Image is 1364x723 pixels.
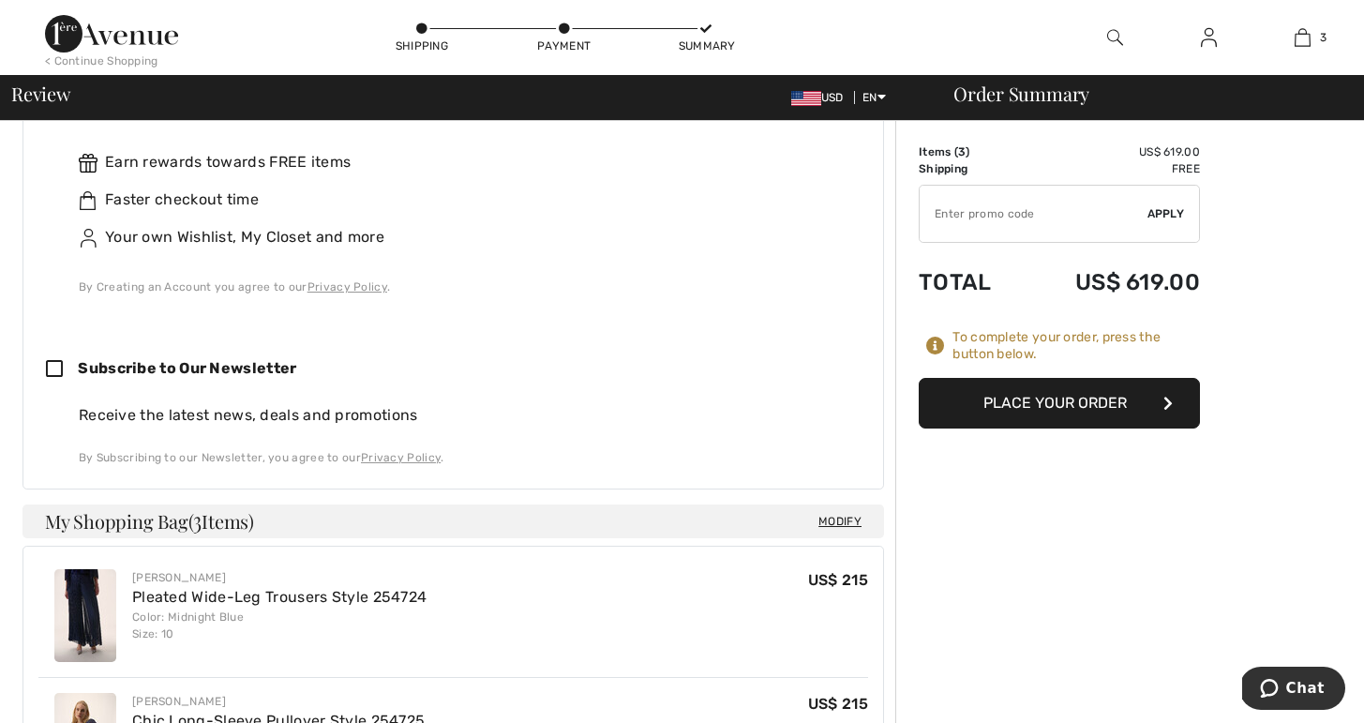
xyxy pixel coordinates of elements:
[1295,26,1311,49] img: My Bag
[919,160,1022,177] td: Shipping
[54,569,116,662] img: Pleated Wide-Leg Trousers Style 254724
[1022,143,1200,160] td: US$ 619.00
[11,84,70,103] span: Review
[791,91,851,104] span: USD
[919,143,1022,160] td: Items ( )
[132,609,427,642] div: Color: Midnight Blue Size: 10
[931,84,1353,103] div: Order Summary
[45,53,158,69] div: < Continue Shopping
[22,505,884,538] h4: My Shopping Bag
[79,191,97,210] img: faster.svg
[862,91,886,104] span: EN
[307,280,387,294] a: Privacy Policy
[1107,26,1123,49] img: search the website
[808,695,868,713] span: US$ 215
[818,512,862,531] span: Modify
[188,508,254,534] span: ( Items)
[1256,26,1348,49] a: 3
[536,38,592,54] div: Payment
[791,91,821,106] img: US Dollar
[808,571,868,589] span: US$ 215
[79,404,861,427] div: Receive the latest news, deals and promotions
[919,378,1200,429] button: Place Your Order
[679,38,735,54] div: Summary
[132,588,427,606] a: Pleated Wide-Leg Trousers Style 254724
[79,229,97,248] img: ownWishlist.svg
[78,359,296,377] span: Subscribe to Our Newsletter
[1186,26,1232,50] a: Sign In
[132,569,427,586] div: [PERSON_NAME]
[958,145,966,158] span: 3
[79,449,861,466] div: By Subscribing to our Newsletter, you agree to our .
[1147,205,1185,222] span: Apply
[1201,26,1217,49] img: My Info
[952,329,1200,363] div: To complete your order, press the button below.
[79,188,846,211] div: Faster checkout time
[79,279,846,295] div: By Creating an Account you agree to our .
[1242,667,1345,714] iframe: Opens a widget where you can chat to one of our agents
[1320,29,1327,46] span: 3
[193,507,202,532] span: 3
[1022,250,1200,314] td: US$ 619.00
[79,226,846,249] div: Your own Wishlist, My Closet and more
[45,15,178,53] img: 1ère Avenue
[361,451,441,464] a: Privacy Policy
[79,154,97,173] img: rewards.svg
[132,693,425,710] div: [PERSON_NAME]
[1022,160,1200,177] td: Free
[79,151,846,173] div: Earn rewards towards FREE items
[920,186,1147,242] input: Promo code
[394,38,450,54] div: Shipping
[919,250,1022,314] td: Total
